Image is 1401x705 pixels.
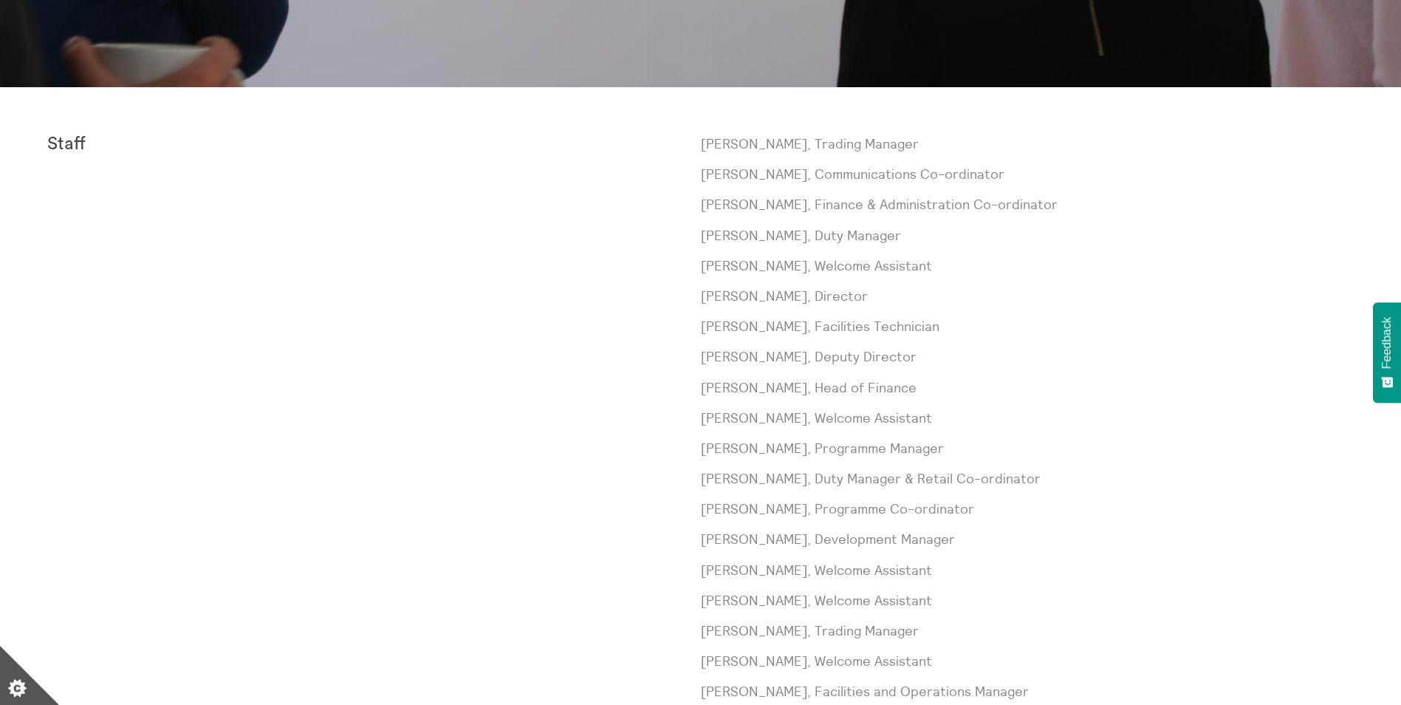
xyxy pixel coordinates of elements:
p: [PERSON_NAME], Welcome Assistant [701,256,1354,275]
span: Feedback [1380,317,1394,369]
p: [PERSON_NAME], Deputy Director [701,347,1354,366]
p: [PERSON_NAME], Trading Manager [701,621,1354,640]
p: [PERSON_NAME], Welcome Assistant [701,652,1354,670]
p: [PERSON_NAME], Duty Manager & Retail Co-ordinator [701,469,1354,488]
p: [PERSON_NAME], Welcome Assistant [701,409,1354,427]
p: [PERSON_NAME], Trading Manager [701,134,1354,153]
p: [PERSON_NAME], Finance & Administration Co-ordinator [701,195,1354,214]
p: [PERSON_NAME], Director [701,287,1354,305]
p: [PERSON_NAME], Head of Finance [701,378,1354,397]
p: [PERSON_NAME], Development Manager [701,530,1354,548]
button: Feedback - Show survey [1373,302,1401,403]
p: [PERSON_NAME], Welcome Assistant [701,591,1354,610]
p: [PERSON_NAME], Programme Manager [701,439,1354,457]
p: [PERSON_NAME], Duty Manager [701,226,1354,245]
p: [PERSON_NAME], Welcome Assistant [701,561,1354,579]
p: [PERSON_NAME], Facilities and Operations Manager [701,682,1354,701]
strong: Staff [47,135,86,153]
p: [PERSON_NAME], Facilities Technician [701,317,1354,336]
p: [PERSON_NAME], Programme Co-ordinator [701,500,1354,518]
p: [PERSON_NAME], Communications Co-ordinator [701,165,1354,183]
